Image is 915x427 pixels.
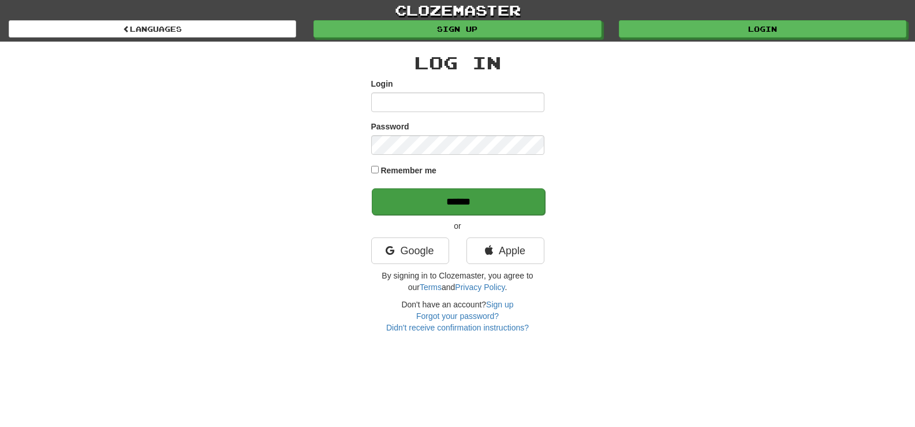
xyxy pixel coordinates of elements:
a: Privacy Policy [455,283,505,292]
a: Apple [466,237,544,264]
h2: Log In [371,53,544,72]
p: By signing in to Clozemaster, you agree to our and . [371,270,544,293]
label: Login [371,78,393,90]
p: or [371,220,544,232]
a: Terms [420,283,442,292]
a: Google [371,237,449,264]
a: Didn't receive confirmation instructions? [386,323,529,332]
a: Forgot your password? [416,311,499,321]
label: Remember me [380,165,436,176]
a: Sign up [313,20,601,38]
a: Login [619,20,906,38]
a: Sign up [486,300,513,309]
label: Password [371,121,409,132]
div: Don't have an account? [371,299,544,333]
a: Languages [9,20,296,38]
